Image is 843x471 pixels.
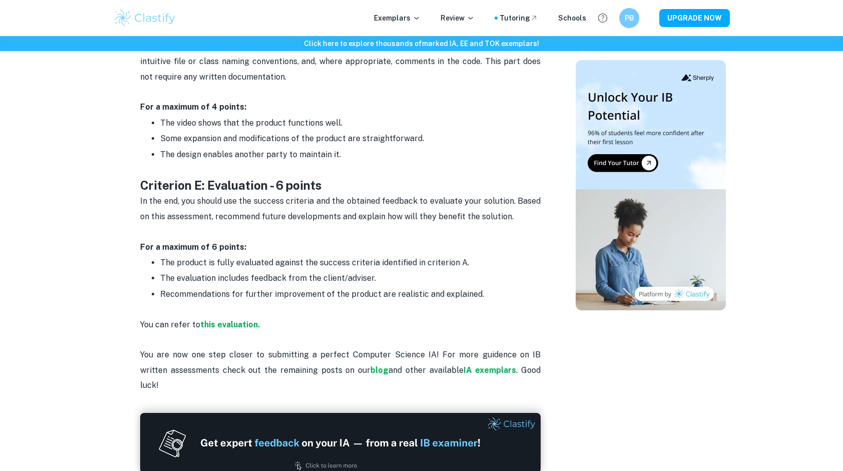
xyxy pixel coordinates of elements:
[140,102,246,112] strong: For a maximum of 4 points:
[160,289,484,299] span: Recommendations for further improvement of the product are realistic and explained.
[240,242,244,252] strong: s
[558,13,586,24] a: Schools
[160,150,341,159] span: The design enables another party to maintain it.
[160,273,376,283] span: The evaluation includes feedback from the client/adviser.
[200,320,260,329] a: this evaluation.
[500,13,538,24] a: Tutoring
[113,8,177,28] img: Clastify logo
[244,242,246,252] strong: :
[374,13,420,24] p: Exemplars
[619,8,639,28] button: PB
[441,13,475,24] p: Review
[140,302,541,393] p: You are now one step closer to submitting a perfect Computer Science IA! For more guidence on IB ...
[370,365,388,375] a: blog
[140,178,322,192] strong: Criterion E: Evaluation - 6 points
[160,134,424,143] span: Some expansion and modifications of the product are straightforward.
[659,9,730,27] button: UPGRADE NOW
[464,365,517,375] a: IA exemplars
[140,320,200,329] span: You can refer to
[576,60,726,310] img: Thumbnail
[140,26,543,81] span: For this criterion, you must use a video to showcase the product's functioning. It should be desi...
[160,258,469,267] span: The product is fully evaluated against the success criteria identified in criterion A.
[594,10,611,27] button: Help and Feedback
[160,118,342,128] span: The video shows that the product functions well.
[2,38,841,49] h6: Click here to explore thousands of marked IA, EE and TOK exemplars !
[140,196,543,221] span: In the end, you should use the success criteria and the obtained feedback to evaluate your soluti...
[624,13,635,24] h6: PB
[140,242,240,252] strong: For a maximum of 6 point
